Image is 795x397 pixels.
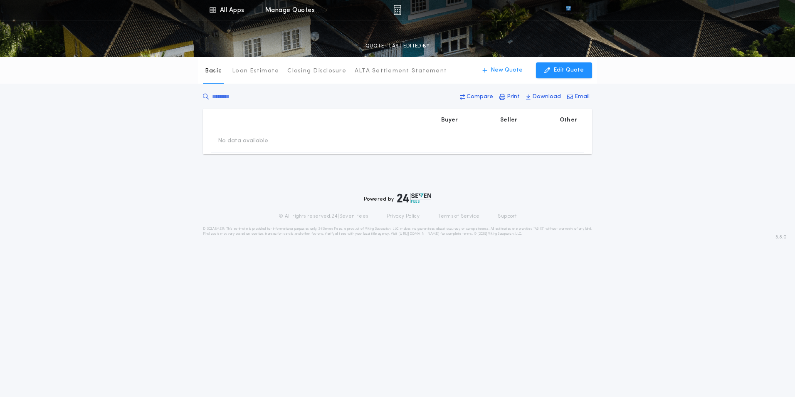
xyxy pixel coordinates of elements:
[560,116,577,124] p: Other
[398,232,439,236] a: [URL][DOMAIN_NAME]
[364,193,431,203] div: Powered by
[397,193,431,203] img: logo
[575,93,590,101] p: Email
[457,89,496,104] button: Compare
[551,6,586,14] img: vs-icon
[438,213,479,220] a: Terms of Service
[365,42,430,50] p: QUOTE - LAST EDITED BY
[553,66,584,74] p: Edit Quote
[565,89,592,104] button: Email
[536,62,592,78] button: Edit Quote
[474,62,531,78] button: New Quote
[279,213,368,220] p: © All rights reserved. 24|Seven Fees
[467,93,493,101] p: Compare
[532,93,561,101] p: Download
[500,116,518,124] p: Seller
[393,5,401,15] img: img
[491,66,523,74] p: New Quote
[498,213,516,220] a: Support
[232,67,279,75] p: Loan Estimate
[387,213,420,220] a: Privacy Policy
[775,233,787,241] span: 3.8.0
[497,89,522,104] button: Print
[205,67,222,75] p: Basic
[287,67,346,75] p: Closing Disclosure
[355,67,447,75] p: ALTA Settlement Statement
[441,116,458,124] p: Buyer
[203,226,592,236] p: DISCLAIMER: This estimate is provided for informational purposes only. 24|Seven Fees, a product o...
[507,93,520,101] p: Print
[523,89,563,104] button: Download
[211,130,275,152] td: No data available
